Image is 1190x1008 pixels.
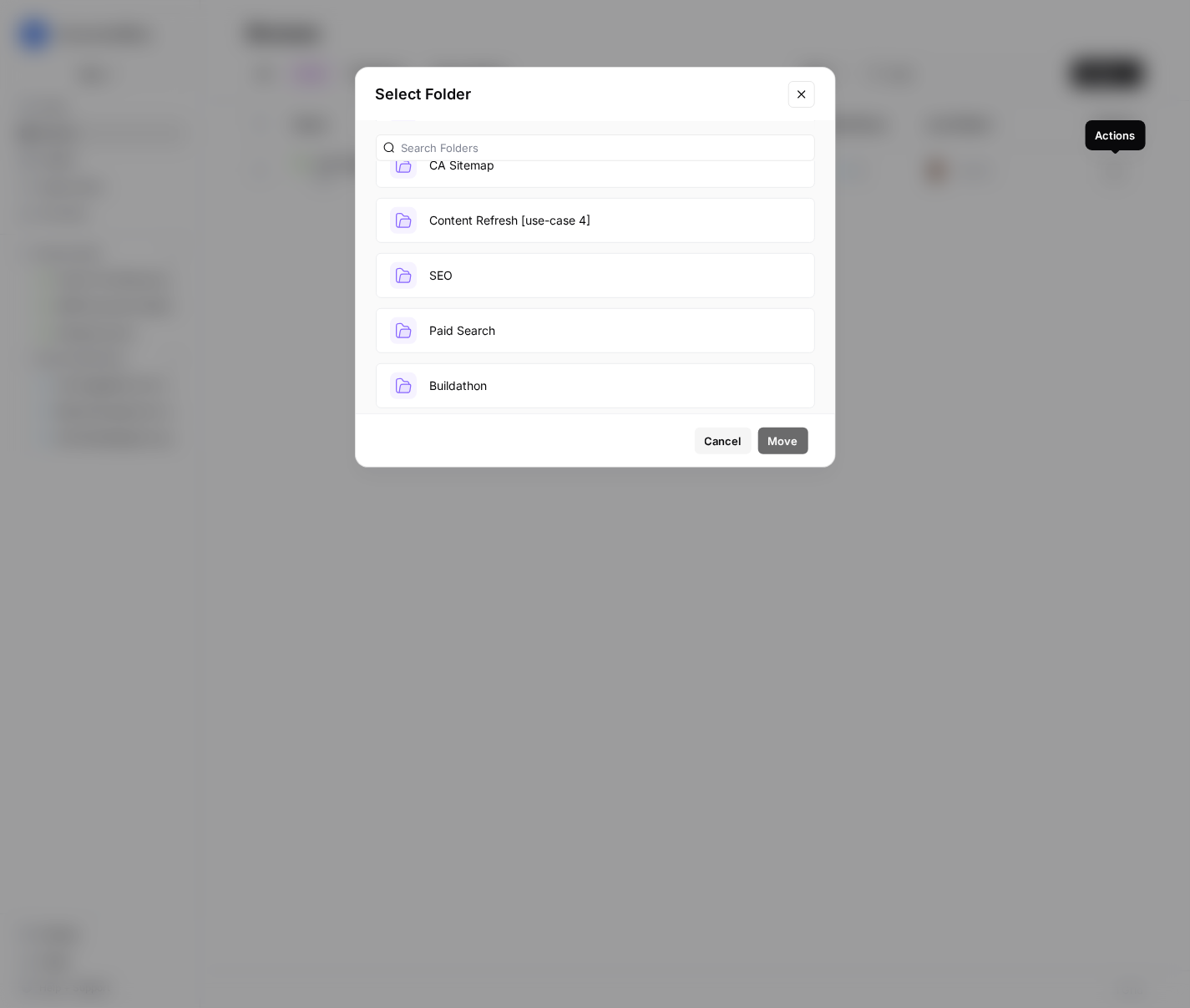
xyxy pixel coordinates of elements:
button: CA Sitemap [376,143,815,188]
button: SEO [376,253,815,298]
span: Move [768,433,798,449]
button: Cancel [695,428,752,454]
input: Search Folders [402,139,808,156]
button: Buildathon [376,363,815,408]
div: Actions [1096,127,1136,144]
button: Close modal [788,81,815,108]
span: Cancel [705,433,742,449]
button: Move [758,428,808,454]
button: Paid Search [376,308,815,353]
button: Content Refresh [use-case 4] [376,198,815,243]
h2: Select Folder [376,83,778,106]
